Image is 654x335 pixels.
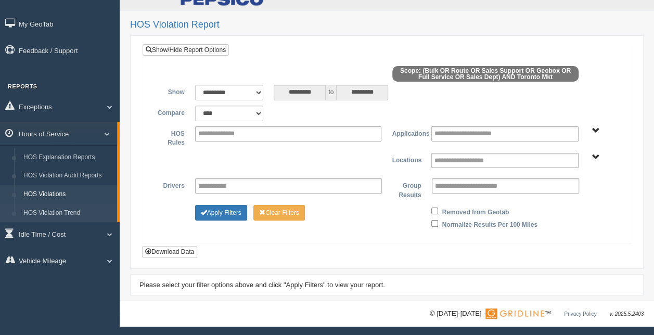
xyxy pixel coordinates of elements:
[195,205,247,221] button: Change Filter Options
[610,311,644,317] span: v. 2025.5.2403
[150,178,190,191] label: Drivers
[253,205,305,221] button: Change Filter Options
[387,153,427,165] label: Locations
[392,66,579,82] span: Scope: (Bulk OR Route OR Sales Support OR Geobox OR Full Service OR Sales Dept) AND Toronto Mkt
[130,20,644,30] h2: HOS Violation Report
[485,308,544,319] img: Gridline
[150,126,190,148] label: HOS Rules
[442,217,537,230] label: Normalize Results Per 100 Miles
[139,281,385,289] span: Please select your filter options above and click "Apply Filters" to view your report.
[150,106,190,118] label: Compare
[19,166,117,185] a: HOS Violation Audit Reports
[150,85,190,97] label: Show
[143,44,229,56] a: Show/Hide Report Options
[326,85,336,100] span: to
[142,246,197,257] button: Download Data
[19,148,117,167] a: HOS Explanation Reports
[387,178,427,200] label: Group Results
[430,308,644,319] div: © [DATE]-[DATE] - ™
[387,126,426,139] label: Applications
[19,185,117,204] a: HOS Violations
[564,311,596,317] a: Privacy Policy
[19,204,117,223] a: HOS Violation Trend
[442,205,509,217] label: Removed from Geotab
